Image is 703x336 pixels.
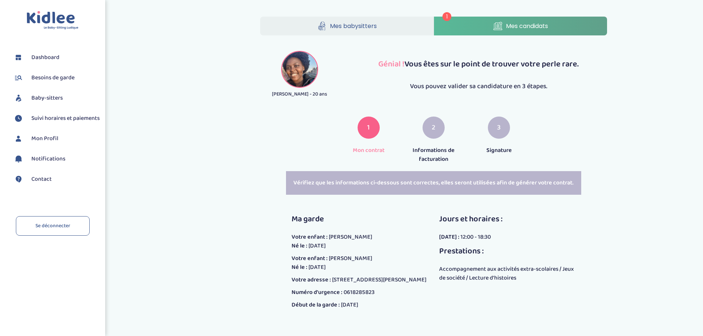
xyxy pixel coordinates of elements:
a: Se déconnecter [16,216,90,236]
span: Votre adresse : [292,275,331,284]
p: Vous pouvez valider sa candidature en 3 étapes. [350,82,607,91]
span: 2 [432,122,435,133]
a: Dashboard [13,52,100,63]
span: Notifications [31,155,65,163]
span: Baby-sitters [31,94,63,103]
p: Prestations : [439,245,576,257]
p: [PERSON_NAME] - 20 ans [260,90,339,98]
a: Mes babysitters [260,17,434,35]
a: Mes candidats [434,17,607,35]
span: Mes babysitters [330,21,377,31]
a: Baby-sitters [13,93,100,104]
img: suivihoraire.svg [13,113,24,124]
span: Numéro d'urgence : [292,288,342,297]
img: dashboard.svg [13,52,24,63]
span: [DATE] [309,263,326,272]
img: babysitters.svg [13,93,24,104]
span: Votre enfant : [292,232,328,242]
span: Contact [31,175,52,184]
p: Vous êtes sur le point de trouver votre perle rare. [350,58,607,70]
img: logo.svg [27,11,79,30]
img: besoin.svg [13,72,24,83]
span: Besoins de garde [31,73,75,82]
span: Mes candidats [506,21,548,31]
a: Notifications [13,153,100,164]
span: Né le : [292,263,307,272]
a: Besoins de garde [13,72,100,83]
span: Mon Profil [31,134,58,143]
span: [DATE] : [439,232,459,242]
span: Génial ! [378,58,404,71]
div: Vérifiez que les informations ci-dessous sont correctes, elles seront utilisées afin de générer v... [286,171,581,195]
span: [DATE] [309,241,326,250]
p: Jours et horaires : [439,213,576,225]
span: 0618285823 [344,288,375,297]
span: Suivi horaires et paiements [31,114,100,123]
span: Début de la garde : [292,300,340,309]
span: 3 [497,122,501,133]
a: Suivi horaires et paiements [13,113,100,124]
img: contact.svg [13,174,24,185]
p: Signature [472,146,526,155]
span: Né le : [292,241,307,250]
span: Votre enfant : [292,254,328,263]
span: Dashboard [31,53,59,62]
div: Accompagnement aux activités extra-scolaires / Jeux de société / Lecture d'histoires [439,265,576,283]
img: notification.svg [13,153,24,164]
img: profil.svg [13,133,24,144]
p: Ma garde [292,213,427,225]
span: [PERSON_NAME] [329,254,372,263]
a: Mon Profil [13,133,100,144]
span: 1 [442,12,451,21]
span: [STREET_ADDRESS][PERSON_NAME] [332,275,427,284]
p: Informations de facturation [407,146,461,164]
span: 1 [367,122,370,133]
p: Mon contrat [341,146,396,155]
span: 12:00 - 18:30 [461,232,491,242]
span: [DATE] [341,300,358,309]
span: [PERSON_NAME] [329,232,372,242]
a: Contact [13,174,100,185]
